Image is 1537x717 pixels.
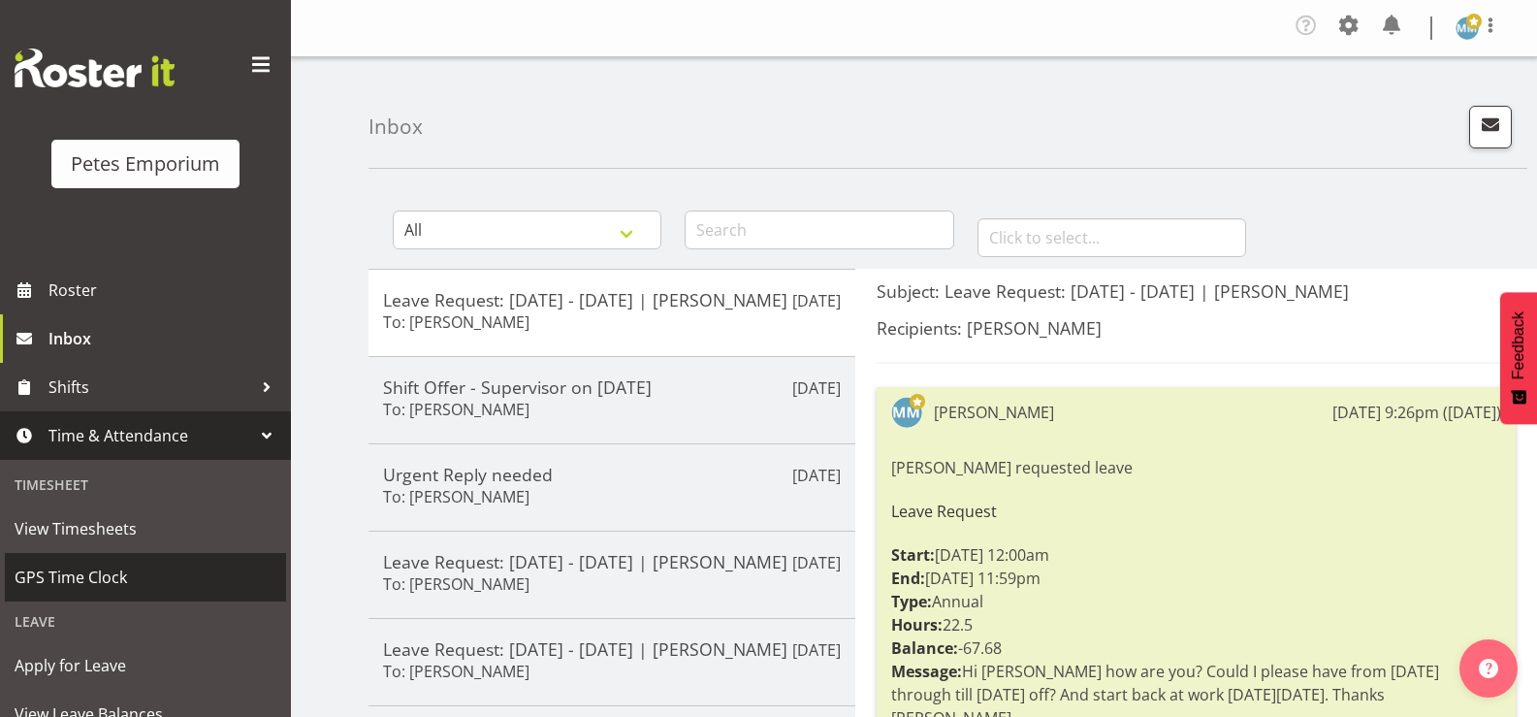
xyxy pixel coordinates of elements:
div: [PERSON_NAME] [934,401,1054,424]
img: mandy-mosley3858.jpg [891,397,922,428]
strong: End: [891,568,925,589]
span: Feedback [1510,311,1527,379]
h5: Urgent Reply needed [383,464,841,485]
a: Apply for Leave [5,641,286,690]
strong: Type: [891,591,932,612]
span: Time & Attendance [48,421,252,450]
img: Rosterit website logo [15,49,175,87]
p: [DATE] [792,464,841,487]
input: Click to select... [977,218,1246,257]
span: Apply for Leave [15,651,276,680]
div: Timesheet [5,465,286,505]
p: [DATE] [792,551,841,574]
span: Roster [48,276,281,305]
h6: To: [PERSON_NAME] [383,312,529,332]
span: Inbox [48,324,281,353]
div: [DATE] 9:26pm ([DATE]) [1332,401,1501,424]
span: Shifts [48,373,252,402]
h6: To: [PERSON_NAME] [383,400,529,419]
strong: Message: [891,661,962,682]
strong: Start: [891,544,935,566]
a: View Timesheets [5,505,286,553]
img: help-xxl-2.png [1479,659,1498,678]
h4: Inbox [368,115,423,138]
p: [DATE] [792,289,841,312]
h6: To: [PERSON_NAME] [383,574,529,594]
h5: Recipients: [PERSON_NAME] [877,317,1516,339]
button: Feedback - Show survey [1500,292,1537,424]
span: View Timesheets [15,514,276,543]
h6: To: [PERSON_NAME] [383,662,529,681]
input: Search [685,211,953,249]
h5: Leave Request: [DATE] - [DATE] | [PERSON_NAME] [383,289,841,310]
h6: Leave Request [891,503,1501,520]
h6: To: [PERSON_NAME] [383,487,529,506]
span: GPS Time Clock [15,563,276,592]
h5: Subject: Leave Request: [DATE] - [DATE] | [PERSON_NAME] [877,280,1516,302]
strong: Balance: [891,637,958,659]
p: [DATE] [792,376,841,400]
h5: Leave Request: [DATE] - [DATE] | [PERSON_NAME] [383,551,841,572]
p: [DATE] [792,638,841,662]
div: Petes Emporium [71,149,220,179]
a: GPS Time Clock [5,553,286,602]
strong: Hours: [891,614,943,636]
img: mandy-mosley3858.jpg [1456,16,1479,40]
h5: Shift Offer - Supervisor on [DATE] [383,376,841,398]
h5: Leave Request: [DATE] - [DATE] | [PERSON_NAME] [383,638,841,660]
div: Leave [5,602,286,641]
